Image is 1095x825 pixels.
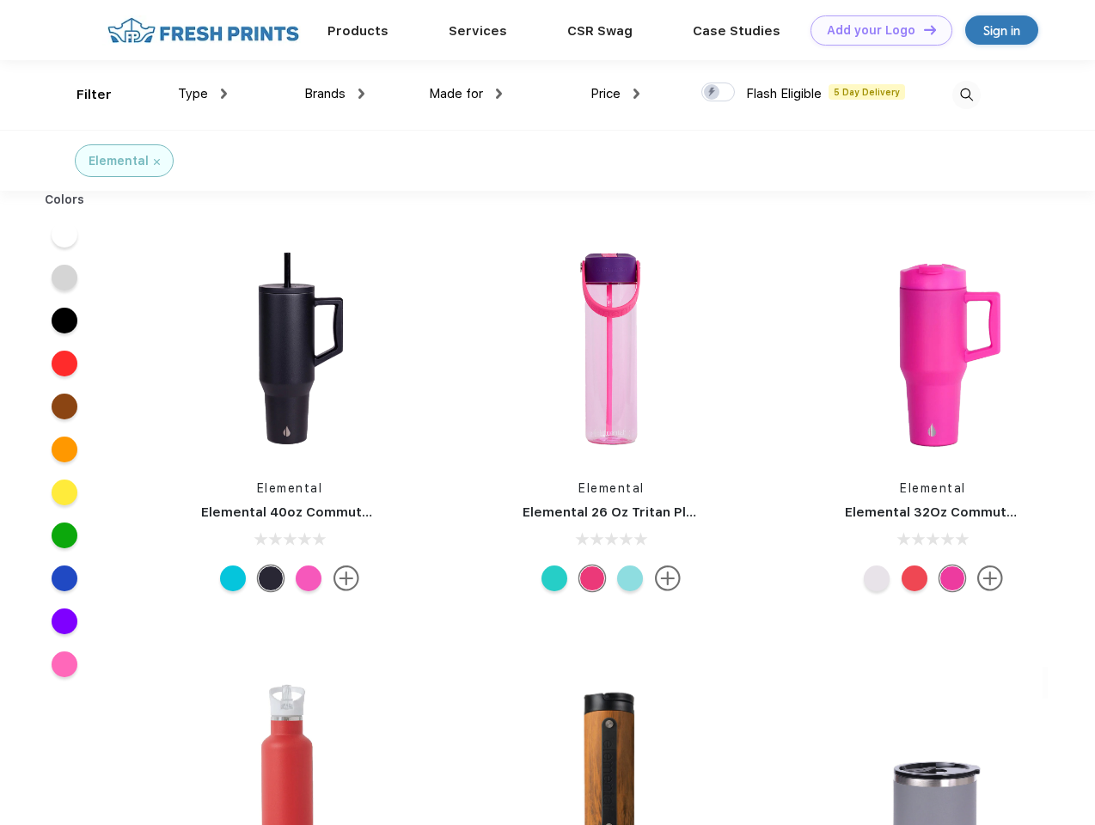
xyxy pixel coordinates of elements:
[496,89,502,99] img: dropdown.png
[829,84,905,100] span: 5 Day Delivery
[827,23,915,38] div: Add your Logo
[541,565,567,591] div: Robin's Egg
[567,23,633,39] a: CSR Swag
[819,234,1048,462] img: func=resize&h=266
[902,565,927,591] div: Red
[201,504,434,520] a: Elemental 40oz Commuter Tumbler
[220,565,246,591] div: Blue lagoon
[977,565,1003,591] img: more.svg
[746,86,822,101] span: Flash Eligible
[497,234,725,462] img: func=resize&h=266
[221,89,227,99] img: dropdown.png
[296,565,321,591] div: Hot Pink
[633,89,639,99] img: dropdown.png
[333,565,359,591] img: more.svg
[965,15,1038,45] a: Sign in
[102,15,304,46] img: fo%20logo%202.webp
[178,86,208,101] span: Type
[449,23,507,39] a: Services
[590,86,621,101] span: Price
[655,565,681,591] img: more.svg
[154,159,160,165] img: filter_cancel.svg
[304,86,346,101] span: Brands
[579,565,605,591] div: Berries Blast
[258,565,284,591] div: Black
[983,21,1020,40] div: Sign in
[175,234,404,462] img: func=resize&h=266
[358,89,364,99] img: dropdown.png
[578,481,645,495] a: Elemental
[76,85,112,105] div: Filter
[327,23,388,39] a: Products
[257,481,323,495] a: Elemental
[617,565,643,591] div: Berry breeze
[523,504,807,520] a: Elemental 26 Oz Tritan Plastic Water Bottle
[32,191,98,209] div: Colors
[900,481,966,495] a: Elemental
[939,565,965,591] div: Hot Pink
[845,504,1079,520] a: Elemental 32Oz Commuter Tumbler
[864,565,890,591] div: Matte White
[924,25,936,34] img: DT
[429,86,483,101] span: Made for
[952,81,981,109] img: desktop_search.svg
[89,152,149,170] div: Elemental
